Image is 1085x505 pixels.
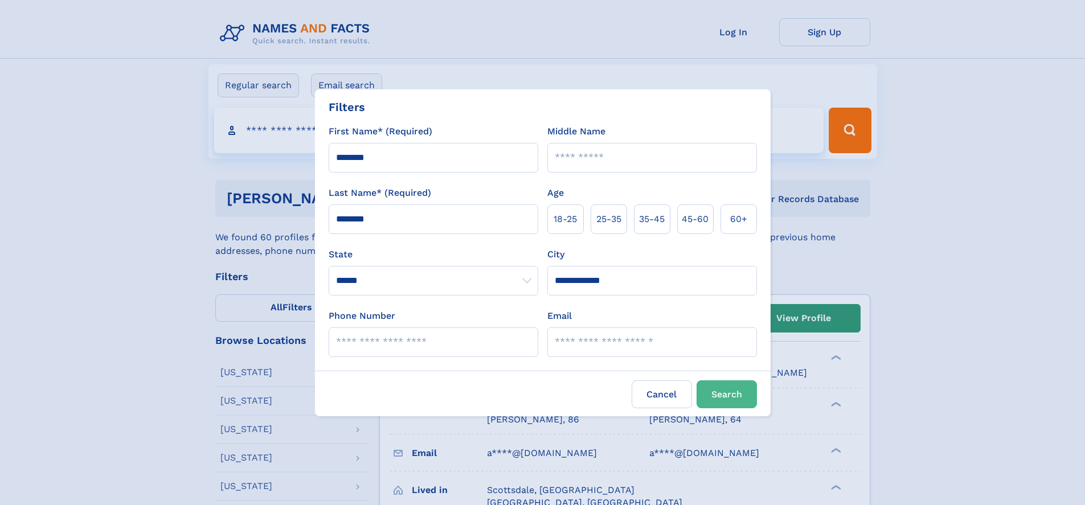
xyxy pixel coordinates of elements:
span: 18‑25 [554,212,577,226]
label: Phone Number [329,309,395,323]
span: 45‑60 [682,212,709,226]
span: 35‑45 [639,212,665,226]
label: City [547,248,564,261]
div: Filters [329,98,365,116]
label: Last Name* (Required) [329,186,431,200]
label: Middle Name [547,125,605,138]
label: Age [547,186,564,200]
button: Search [697,380,757,408]
label: Cancel [632,380,692,408]
span: 25‑35 [596,212,621,226]
label: Email [547,309,572,323]
label: First Name* (Required) [329,125,432,138]
span: 60+ [730,212,747,226]
label: State [329,248,538,261]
